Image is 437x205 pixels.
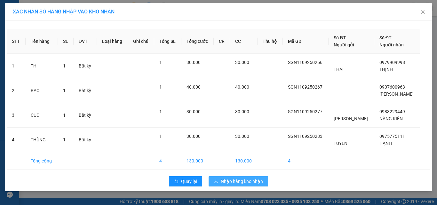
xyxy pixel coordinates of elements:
span: 1 [63,137,66,142]
td: 130.000 [181,152,214,170]
td: CỤC [26,103,58,128]
td: 130.000 [230,152,258,170]
span: THỊNH [379,67,393,72]
span: 30.000 [187,109,201,114]
span: Nhập hàng kho nhận [221,178,263,185]
span: Số ĐT [334,35,346,40]
span: rollback [174,179,179,184]
td: Bất kỳ [74,128,97,152]
span: 30.000 [187,60,201,65]
span: 1 [159,60,162,65]
button: rollbackQuay lại [169,176,202,186]
span: 1 [63,63,66,68]
span: 40.000 [187,84,201,90]
th: Thu hộ [258,29,283,54]
button: downloadNhập hàng kho nhận [209,176,268,186]
span: 30.000 [235,109,249,114]
td: Bất kỳ [74,78,97,103]
td: Bất kỳ [74,103,97,128]
span: 40.000 [235,84,249,90]
td: 3 [7,103,26,128]
th: Loại hàng [97,29,128,54]
span: 0975775111 [379,134,405,139]
span: SGN1109250277 [288,109,322,114]
td: 1 [7,54,26,78]
td: Bất kỳ [74,54,97,78]
span: 30.000 [235,134,249,139]
span: THÁI [334,67,344,72]
td: BAO [26,78,58,103]
td: TH [26,54,58,78]
span: 0907600963 [379,84,405,90]
th: STT [7,29,26,54]
span: HẠNH [379,141,392,146]
td: 4 [7,128,26,152]
span: 1 [159,109,162,114]
td: Tổng cộng [26,152,58,170]
span: Số ĐT [379,35,392,40]
th: Tổng SL [154,29,181,54]
span: SGN1109250267 [288,84,322,90]
button: Close [414,3,432,21]
th: Ghi chú [128,29,154,54]
span: close [420,9,425,14]
span: TUYỀN [334,141,347,146]
th: SL [58,29,74,54]
span: XÁC NHẬN SỐ HÀNG NHẬP VÀO KHO NHẬN [13,9,115,15]
span: Người nhận [379,42,404,47]
span: SGN1109250256 [288,60,322,65]
th: Tổng cước [181,29,214,54]
span: 0983229449 [379,109,405,114]
span: NÀNG KIÊN [379,116,403,121]
span: [PERSON_NAME] [379,91,414,97]
span: 30.000 [235,60,249,65]
td: 2 [7,78,26,103]
span: 1 [63,113,66,118]
span: 1 [159,134,162,139]
span: Người gửi [334,42,354,47]
th: ĐVT [74,29,97,54]
span: 1 [63,88,66,93]
span: 30.000 [187,134,201,139]
th: CC [230,29,258,54]
th: CR [214,29,230,54]
span: [PERSON_NAME] [334,116,368,121]
span: 0979909998 [379,60,405,65]
span: 1 [159,84,162,90]
span: Quay lại [181,178,197,185]
td: THÙNG [26,128,58,152]
span: download [214,179,218,184]
td: 4 [154,152,181,170]
th: Mã GD [283,29,329,54]
th: Tên hàng [26,29,58,54]
span: SGN1109250283 [288,134,322,139]
td: 4 [283,152,329,170]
